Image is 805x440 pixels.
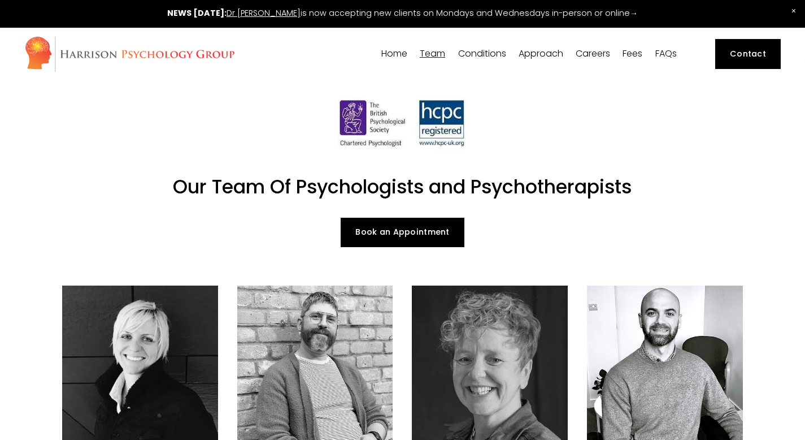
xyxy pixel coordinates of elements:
a: Dr [PERSON_NAME] [227,7,301,19]
a: Contact [715,39,781,68]
img: Harrison Psychology Group [24,36,235,72]
span: Approach [519,49,563,58]
h1: Our Team Of Psychologists and Psychotherapists [62,175,743,199]
span: Conditions [458,49,506,58]
a: Book an Appointment [341,218,464,247]
a: Home [381,49,407,59]
a: folder dropdown [420,49,445,59]
a: FAQs [655,49,677,59]
a: folder dropdown [458,49,506,59]
a: Careers [576,49,610,59]
a: Fees [623,49,642,59]
img: HCPC Registered Psychologists London [332,93,473,151]
span: Team [420,49,445,58]
a: folder dropdown [519,49,563,59]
